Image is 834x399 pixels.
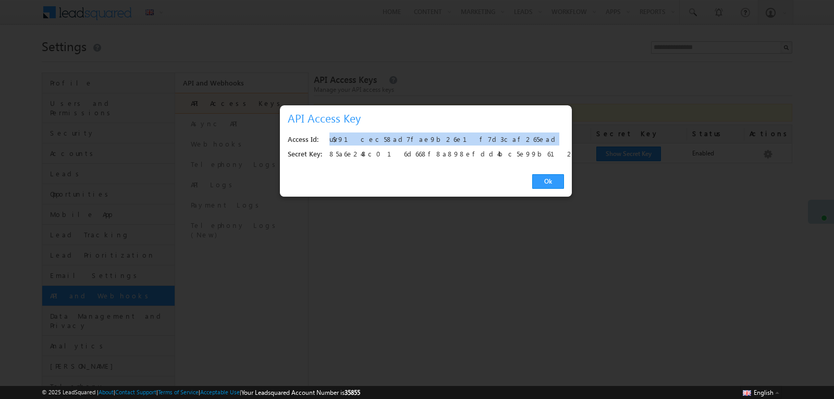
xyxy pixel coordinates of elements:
[158,389,199,395] a: Terms of Service
[345,389,360,396] span: 35855
[200,389,240,395] a: Acceptable Use
[241,389,360,396] span: Your Leadsquared Account Number is
[754,389,774,396] span: English
[115,389,156,395] a: Contact Support
[740,386,782,398] button: English
[329,147,558,162] div: 85a6e248c016d668f8a898efdd4bc5e99b612678
[99,389,114,395] a: About
[288,109,568,127] h3: API Access Key
[532,174,564,189] a: Ok
[288,147,322,162] div: Secret Key:
[288,132,322,147] div: Access Id:
[42,388,360,397] span: © 2025 LeadSquared | | | | |
[329,132,558,147] div: u$r91cec58ad7fae9b26e1f7d3caf265ead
